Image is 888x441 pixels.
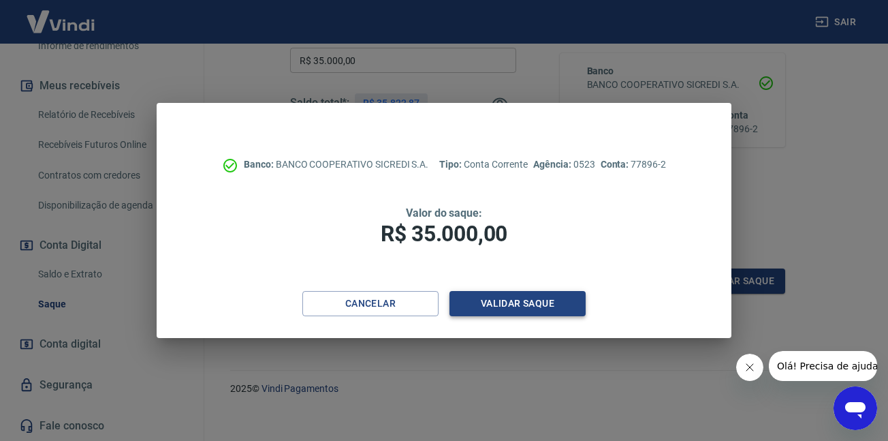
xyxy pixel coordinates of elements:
iframe: Botão para abrir a janela de mensagens [834,386,877,430]
span: Tipo: [439,159,464,170]
span: Valor do saque: [406,207,482,219]
span: R$ 35.000,00 [381,221,507,247]
p: BANCO COOPERATIVO SICREDI S.A. [244,157,428,172]
p: 77896-2 [601,157,666,172]
iframe: Fechar mensagem [736,354,763,381]
button: Validar saque [449,291,586,316]
button: Cancelar [302,291,439,316]
span: Banco: [244,159,276,170]
p: 0523 [533,157,594,172]
p: Conta Corrente [439,157,528,172]
iframe: Mensagem da empresa [769,351,877,381]
span: Olá! Precisa de ajuda? [8,10,114,20]
span: Agência: [533,159,573,170]
span: Conta: [601,159,631,170]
